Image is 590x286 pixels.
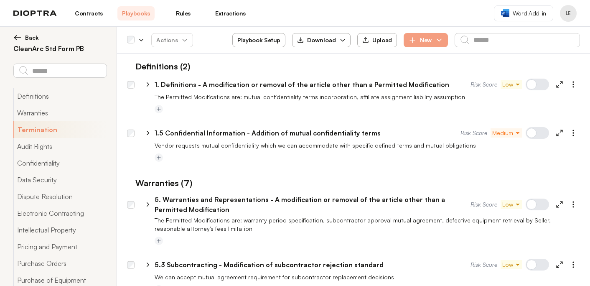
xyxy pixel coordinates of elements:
button: Audit Rights [13,138,107,155]
button: Actions [151,33,193,47]
img: word [501,9,509,17]
span: Medium [492,129,521,137]
span: Risk Score [460,129,487,137]
button: Add tag [155,237,163,245]
button: Back [13,33,107,42]
span: Risk Score [470,260,497,269]
button: Purchase Orders [13,255,107,272]
span: Actions [150,33,195,48]
p: We can accept mutual agreement requirement for subcontractor replacement decisions [155,273,580,281]
h1: Warranties (7) [127,177,192,189]
span: Low [502,260,521,269]
p: 5.3 Subcontracting - Modification of subcontractor rejection standard [155,260,384,270]
span: Low [502,200,521,209]
div: Select all [127,36,135,44]
h2: CleanArc Std Form PB [13,43,107,54]
span: Low [502,80,521,89]
button: Playbook Setup [232,33,285,47]
span: Risk Score [470,80,497,89]
button: New [404,33,448,47]
span: Word Add-in [513,9,546,18]
button: Add tag [155,153,163,162]
span: Back [25,33,39,42]
span: Risk Score [470,200,497,209]
button: Intellectual Property [13,222,107,238]
p: Vendor requests mutual confidentiality which we can accommodate with specific defined terms and m... [155,141,580,150]
button: Profile menu [560,5,577,22]
button: Low [501,200,522,209]
button: Add tag [155,105,163,113]
button: Dispute Resolution [13,188,107,205]
a: Playbooks [117,6,155,20]
button: Data Security [13,171,107,188]
button: Confidentiality [13,155,107,171]
img: left arrow [13,33,22,42]
button: Pricing and Payment [13,238,107,255]
button: Low [501,80,522,89]
button: Download [292,33,351,47]
button: Warranties [13,105,107,121]
a: Word Add-in [494,5,553,21]
p: 1.5 Confidential Information - Addition of mutual confidentiality terms [155,128,381,138]
p: The Permitted Modifications are: warranty period specification, subcontractor approval mutual agr... [155,216,580,233]
h1: Definitions (2) [127,60,190,73]
a: Extractions [212,6,249,20]
a: Contracts [70,6,107,20]
a: Rules [165,6,202,20]
img: logo [13,10,57,16]
button: Low [501,260,522,269]
div: Upload [362,36,392,44]
button: Medium [491,128,522,138]
button: Electronic Contracting [13,205,107,222]
div: Download [297,36,336,44]
p: The Permitted Modifications are: mutual confidentiality terms incorporation, affiliate assignment... [155,93,580,101]
button: Definitions [13,88,107,105]
button: Termination [13,121,107,138]
p: 5. Warranties and Representations - A modification or removal of the article other than a Permitt... [155,194,470,214]
button: Upload [357,33,397,47]
p: 1. Definitions - A modification or removal of the article other than a Permitted Modification [155,79,449,89]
